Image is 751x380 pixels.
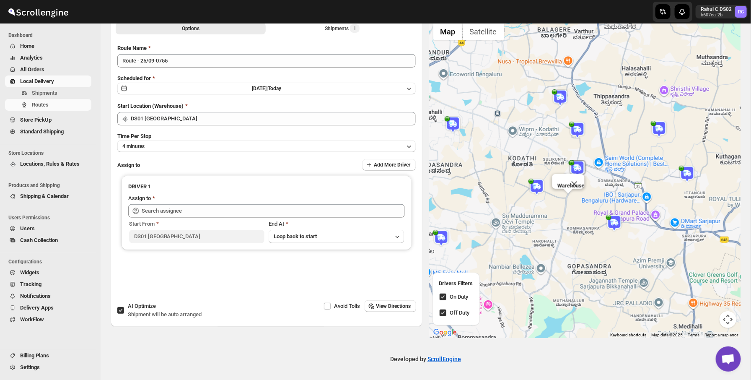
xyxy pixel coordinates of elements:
[128,194,151,203] div: Assign to
[20,55,43,61] span: Analytics
[117,45,147,51] span: Route Name
[20,316,44,323] span: WorkFlow
[704,333,738,337] a: Report a map error
[20,78,54,84] span: Local Delivery
[334,303,360,309] span: Avoid Tolls
[716,346,741,372] div: Open chat
[439,279,473,288] h2: Drivers Filters
[20,193,69,199] span: Shipping & Calendar
[128,303,156,309] span: AI Optimize
[363,159,416,171] button: Add More Driver
[117,83,416,94] button: [DATE]|Today
[20,66,44,73] span: All Orders
[5,267,91,278] button: Widgets
[20,352,49,359] span: Billing Plans
[450,294,469,300] span: On Duty
[8,258,95,265] span: Configurations
[131,112,416,125] input: Search location
[5,302,91,314] button: Delivery Apps
[696,5,748,18] button: User menu
[450,310,470,316] span: Off Duty
[20,364,40,370] span: Settings
[701,6,732,13] p: Rahul C DS02
[8,32,95,39] span: Dashboard
[182,25,199,32] span: Options
[20,161,80,167] span: Locations, Rules & Rates
[20,293,51,299] span: Notifications
[5,87,91,99] button: Shipments
[116,23,266,34] button: All Route Options
[557,182,585,189] b: Warehouse
[117,103,184,109] span: Start Location (Warehouse)
[5,278,91,290] button: Tracking
[720,311,736,328] button: Map camera controls
[688,333,699,337] a: Terms (opens in new tab)
[8,182,95,189] span: Products and Shipping
[32,102,49,108] span: Routes
[20,237,58,243] span: Cash Collection
[117,162,140,168] span: Assign to
[353,25,356,32] span: 1
[128,311,202,318] span: Shipment will be auto arranged
[117,141,416,152] button: 4 minutes
[5,190,91,202] button: Shipping & Calendar
[738,9,744,15] text: RC
[651,333,683,337] span: Map data ©2025
[267,23,417,34] button: Selected Shipments
[117,54,416,68] input: Eg: Bengaluru Route
[32,90,57,96] span: Shipments
[20,305,54,311] span: Delivery Apps
[117,75,151,81] span: Scheduled for
[5,362,91,373] button: Settings
[701,13,732,18] p: b607ea-2b
[565,174,585,194] button: Close
[5,52,91,64] button: Analytics
[5,158,91,170] button: Locations, Rules & Rates
[463,23,504,40] button: Show satellite imagery
[8,214,95,221] span: Users Permissions
[5,223,91,234] button: Users
[269,230,404,243] button: Loop back to start
[5,64,91,75] button: All Orders
[427,356,461,362] a: ScrollEngine
[325,24,360,33] div: Shipments
[5,350,91,362] button: Billing Plans
[20,281,41,287] span: Tracking
[117,133,151,139] span: Time Per Stop
[142,204,405,218] input: Search assignee
[5,234,91,246] button: Cash Collection
[20,225,35,232] span: Users
[20,43,34,49] span: Home
[5,290,91,302] button: Notifications
[111,37,422,300] div: All Route Options
[390,355,461,363] p: Developed by
[252,86,268,91] span: [DATE] |
[8,150,95,156] span: Store Locations
[433,23,463,40] button: Show street map
[610,332,646,338] button: Keyboard shortcuts
[5,99,91,111] button: Routes
[5,40,91,52] button: Home
[5,314,91,325] button: WorkFlow
[365,300,416,312] button: View Directions
[269,220,404,228] div: End At
[374,161,411,168] span: Add More Driver
[7,1,70,22] img: ScrollEngine
[128,182,405,191] h3: DRIVER 1
[20,128,64,135] span: Standard Shipping
[268,86,281,91] span: Today
[431,327,459,338] img: Google
[20,269,39,276] span: Widgets
[129,221,155,227] span: Start From
[376,303,411,310] span: View Directions
[20,117,52,123] span: Store PickUp
[122,143,145,150] span: 4 minutes
[735,6,747,18] span: Rahul C DS02
[274,233,317,239] span: Loop back to start
[431,327,459,338] a: Open this area in Google Maps (opens a new window)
